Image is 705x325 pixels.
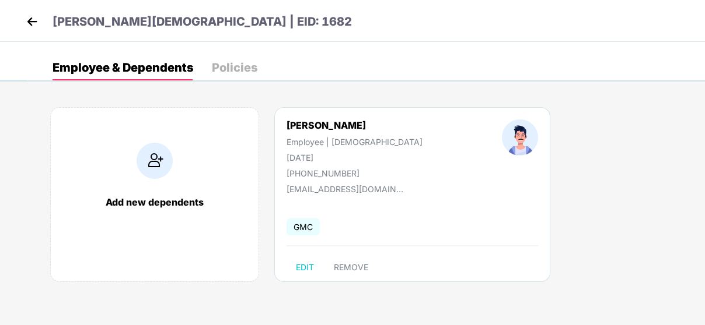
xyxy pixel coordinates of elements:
[137,143,173,179] img: addIcon
[324,258,378,277] button: REMOVE
[502,119,538,156] img: profileImage
[212,62,257,73] div: Policies
[287,119,423,131] div: [PERSON_NAME]
[53,62,193,73] div: Employee & Dependents
[296,263,314,272] span: EDIT
[53,13,352,31] p: [PERSON_NAME][DEMOGRAPHIC_DATA] | EID: 1682
[287,153,423,162] div: [DATE]
[287,258,323,277] button: EDIT
[287,137,423,147] div: Employee | [DEMOGRAPHIC_DATA]
[287,184,403,194] div: [EMAIL_ADDRESS][DOMAIN_NAME]
[62,196,247,208] div: Add new dependents
[334,263,368,272] span: REMOVE
[287,168,423,178] div: [PHONE_NUMBER]
[23,13,41,30] img: back
[287,218,320,235] span: GMC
